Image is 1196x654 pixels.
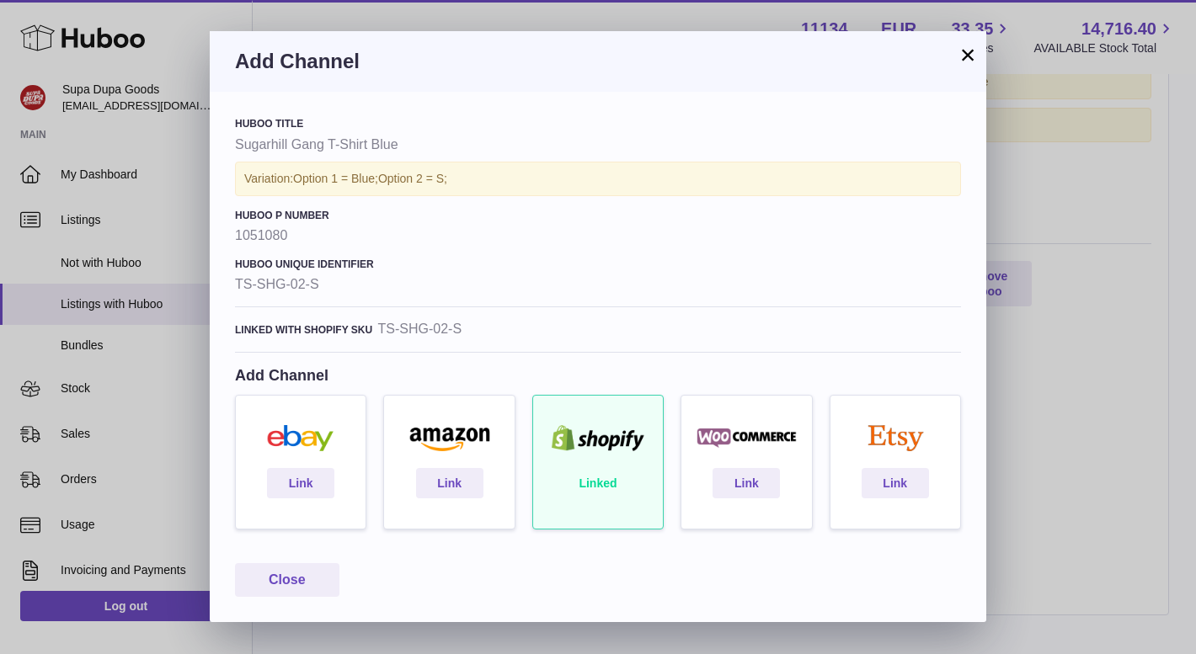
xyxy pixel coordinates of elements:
img: amazon [392,425,505,452]
img: etsy [839,425,952,452]
h4: Add Channel [235,365,961,385]
h4: Huboo P number [235,209,961,222]
h4: Huboo Unique Identifier [235,258,961,271]
a: Link [862,468,929,498]
button: Close [235,563,339,598]
strong: TS-SHG-02-S [378,320,462,338]
h4: Huboo Title [235,117,961,130]
span: Option 2 = S; [378,172,447,185]
button: × [958,45,978,65]
div: Variation: [235,162,961,196]
h4: Linked with shopify sku [235,323,372,337]
strong: TS-SHG-02-S [235,275,961,294]
strong: 1051080 [235,226,961,245]
a: Link [416,468,483,498]
span: Option 1 = Blue; [293,172,378,185]
strong: Sugarhill Gang T-Shirt Blue [235,136,961,154]
h3: Add Channel [235,48,961,75]
img: woocommerce [690,425,803,452]
a: Link [713,468,780,498]
a: Link [267,468,334,498]
img: ebay [244,425,357,452]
